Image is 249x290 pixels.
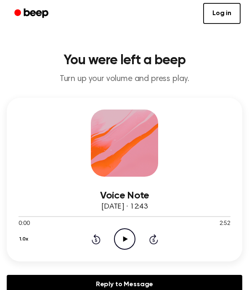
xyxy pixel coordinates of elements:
[19,219,29,228] span: 0:00
[8,5,56,22] a: Beep
[220,219,230,228] span: 2:52
[101,203,148,211] span: [DATE] · 12:43
[203,3,241,24] a: Log in
[19,190,230,201] h3: Voice Note
[7,74,242,84] p: Turn up your volume and press play.
[19,232,31,246] button: 1.0x
[7,54,242,67] h1: You were left a beep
